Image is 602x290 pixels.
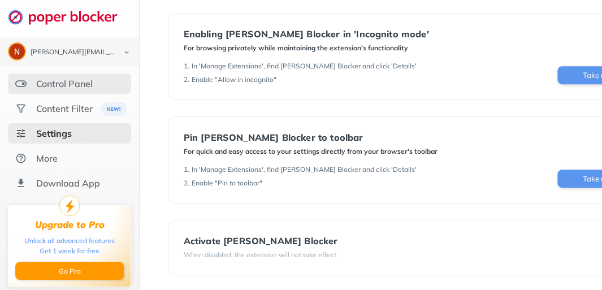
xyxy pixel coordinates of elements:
div: 2 . [184,75,189,84]
div: Content Filter [36,103,93,114]
button: Go Pro [15,262,124,280]
div: 1 . [184,62,189,71]
div: In 'Manage Extensions', find [PERSON_NAME] Blocker and click 'Details' [192,165,417,174]
img: about.svg [15,153,27,164]
img: features.svg [15,78,27,89]
div: Enable "Pin to toolbar" [192,179,262,188]
div: Settings [36,128,72,139]
img: menuBanner.svg [96,102,124,116]
div: Enable "Allow in incognito" [192,75,276,84]
div: When disabled, the extension will not take effect [184,250,338,259]
div: Activate [PERSON_NAME] Blocker [184,236,338,246]
div: Unlock all advanced features [24,236,115,246]
div: In 'Manage Extensions', find [PERSON_NAME] Blocker and click 'Details' [192,62,417,71]
div: Pin [PERSON_NAME] Blocker to toolbar [184,132,438,142]
div: Get 1 week for free [40,246,99,256]
div: More [36,153,58,164]
div: Control Panel [36,78,93,89]
div: Enabling [PERSON_NAME] Blocker in 'Incognito mode' [184,29,429,39]
div: neil.helgeson@gmail.com [31,49,114,57]
div: Upgrade to Pro [35,219,105,230]
img: ACg8ocK4PtTGHfEZnSP5kjg6ejwrlcYeZPBWJs35RT1TaUzFckP43w=s96-c [9,44,25,59]
div: For browsing privately while maintaining the extension's functionality [184,44,429,53]
div: For quick and easy access to your settings directly from your browser's toolbar [184,147,438,156]
img: social.svg [15,103,27,114]
img: settings-selected.svg [15,128,27,139]
img: download-app.svg [15,178,27,189]
img: logo-webpage.svg [8,9,129,25]
img: chevron-bottom-black.svg [120,46,133,58]
div: Download App [36,178,100,189]
img: upgrade-to-pro.svg [59,196,80,216]
div: 1 . [184,165,189,174]
div: 2 . [184,179,189,188]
